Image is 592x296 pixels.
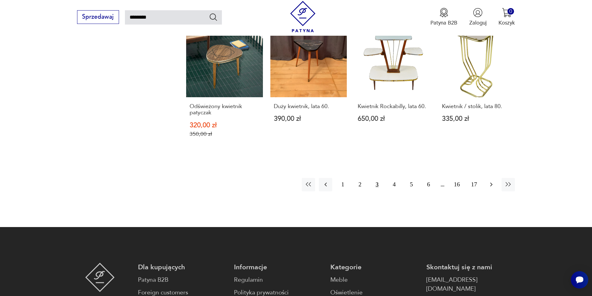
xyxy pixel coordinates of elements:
p: 390,00 zł [274,116,344,122]
p: 335,00 zł [442,116,512,122]
img: Patyna - sklep z meblami i dekoracjami vintage [287,1,319,32]
p: Kategorie [330,263,419,272]
button: 1 [336,178,349,191]
img: Patyna - sklep z meblami i dekoracjami vintage [85,263,115,292]
button: 4 [388,178,401,191]
h3: Kwietnik Rockabilly, lata 60. [358,103,428,110]
p: Koszyk [498,19,515,26]
a: [EMAIL_ADDRESS][DOMAIN_NAME] [426,276,515,294]
p: Informacje [234,263,323,272]
p: 320,00 zł [190,122,259,129]
button: Sprzedawaj [77,10,119,24]
button: 16 [450,178,464,191]
div: 0 [507,8,514,15]
p: Skontaktuj się z nami [426,263,515,272]
p: Dla kupujących [138,263,227,272]
img: Ikona medalu [439,8,449,17]
button: 3 [370,178,384,191]
a: Regulamin [234,276,323,285]
button: Patyna B2B [430,8,457,26]
iframe: Smartsupp widget button [571,271,588,289]
a: Ikona medaluPatyna B2B [430,8,457,26]
button: 5 [405,178,418,191]
button: Szukaj [209,12,218,21]
p: 650,00 zł [358,116,428,122]
a: Duży kwietnik, lata 60.Duży kwietnik, lata 60.390,00 zł [270,21,347,152]
a: SaleOdświeżony kwietnik patyczakOdświeżony kwietnik patyczak320,00 zł350,00 zł [186,21,263,152]
img: Ikona koszyka [502,8,512,17]
button: 0Koszyk [498,8,515,26]
p: 350,00 zł [190,131,259,137]
button: Zaloguj [469,8,487,26]
p: Zaloguj [469,19,487,26]
a: Meble [330,276,419,285]
button: 6 [422,178,435,191]
a: Kwietnik Rockabilly, lata 60.Kwietnik Rockabilly, lata 60.650,00 zł [354,21,431,152]
p: Patyna B2B [430,19,457,26]
a: Sprzedawaj [77,15,119,20]
a: Kwietnik / stolik, lata 80.Kwietnik / stolik, lata 80.335,00 zł [438,21,515,152]
img: Ikonka użytkownika [473,8,483,17]
a: Patyna B2B [138,276,227,285]
h3: Duży kwietnik, lata 60. [274,103,344,110]
button: 17 [467,178,481,191]
button: 2 [353,178,367,191]
h3: Odświeżony kwietnik patyczak [190,103,259,116]
h3: Kwietnik / stolik, lata 80. [442,103,512,110]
